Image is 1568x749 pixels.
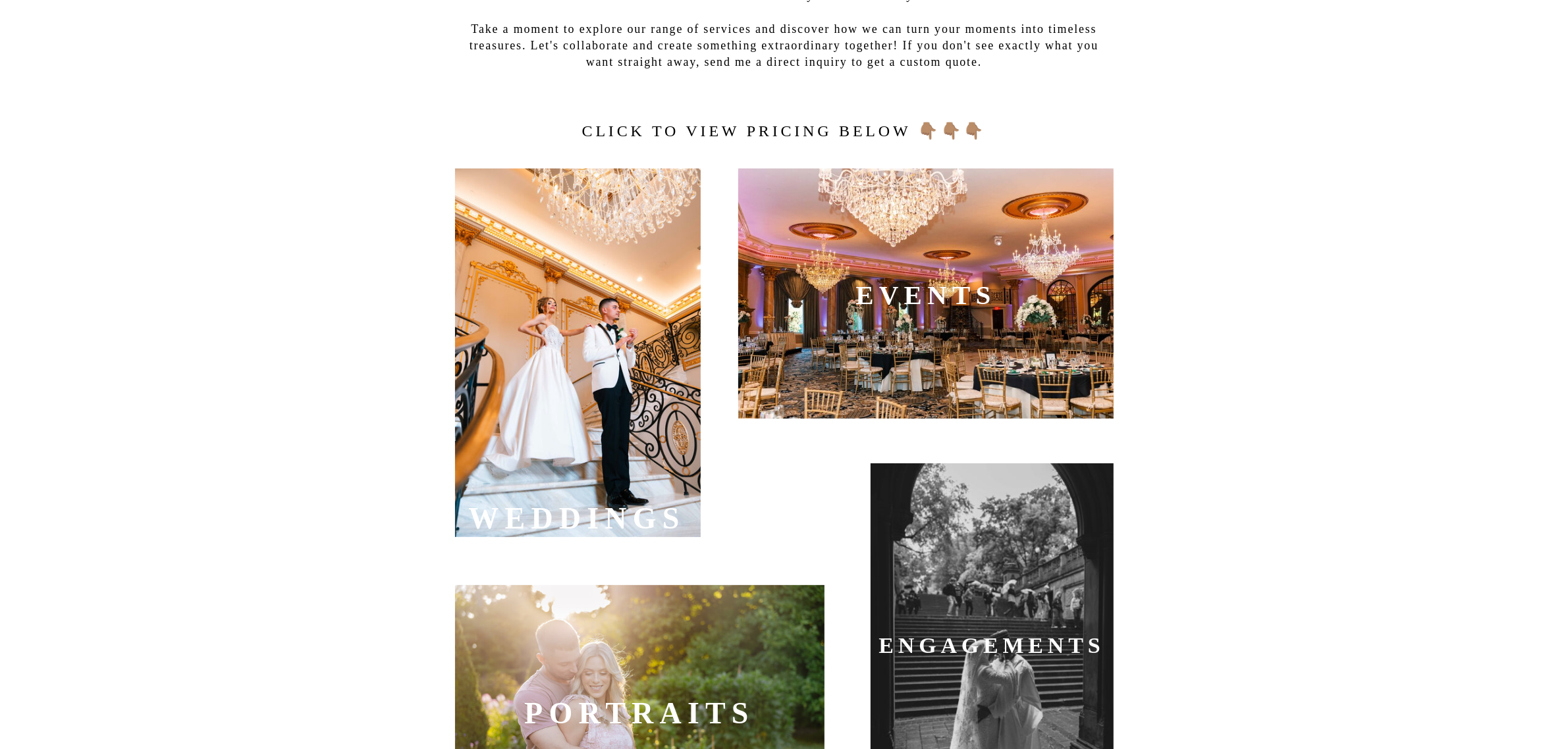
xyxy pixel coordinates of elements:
a: EVENTS [808,274,1044,313]
b: Portraits [524,696,755,730]
a: Engagements [874,628,1110,667]
a: Portraits [522,689,758,729]
b: Engagements [879,633,1104,658]
b: EVENTS [855,280,996,310]
b: WEDDInGS [468,502,685,535]
a: WEDDInGS [459,494,695,534]
h2: click to view pricing below 👇🏽👇🏽👇🏽 [572,118,998,140]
